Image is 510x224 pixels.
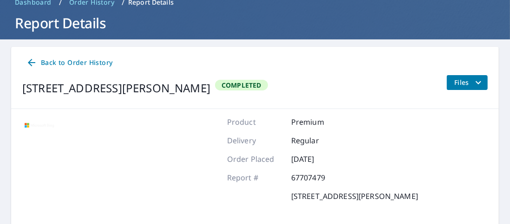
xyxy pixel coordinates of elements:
p: [STREET_ADDRESS][PERSON_NAME] [291,191,418,202]
span: Back to Order History [26,57,112,69]
p: Premium [291,116,347,128]
span: Completed [216,81,267,90]
p: Report # [227,172,283,183]
p: Order Placed [227,154,283,165]
p: Delivery [227,135,283,146]
p: [DATE] [291,154,347,165]
button: filesDropdownBtn-67707479 [446,75,488,90]
p: Regular [291,135,347,146]
h1: Report Details [11,13,499,32]
p: 67707479 [291,172,347,183]
span: Files [454,77,484,88]
a: Back to Order History [22,54,116,71]
p: Product [227,116,283,128]
div: [STREET_ADDRESS][PERSON_NAME] [22,80,210,96]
